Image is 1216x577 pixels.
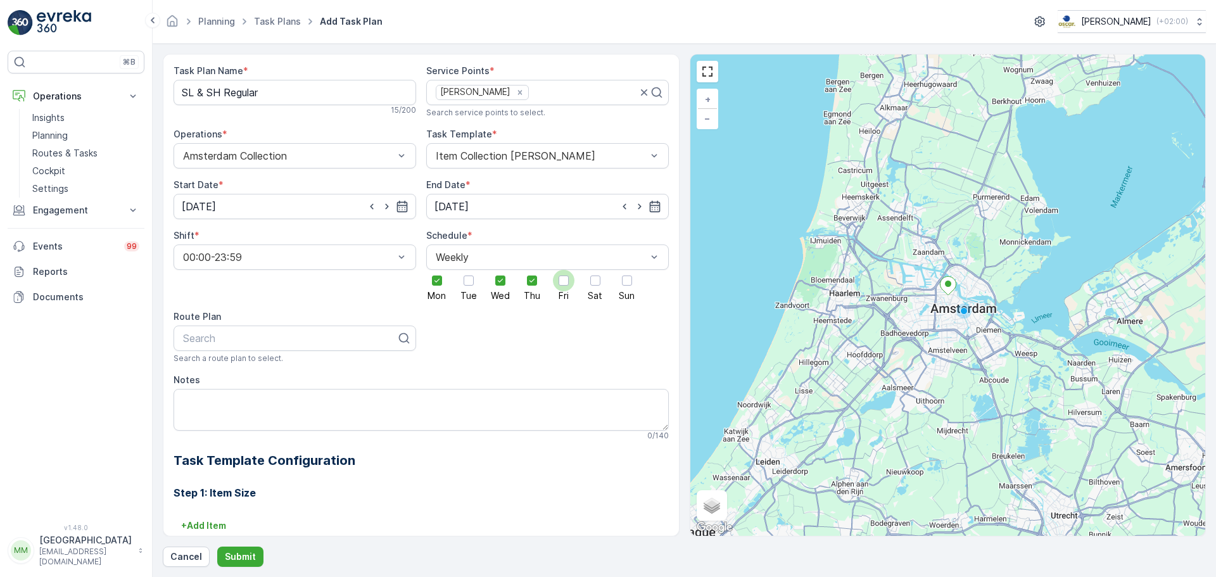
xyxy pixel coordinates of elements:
[33,204,119,217] p: Engagement
[174,194,416,219] input: dd/mm/yyyy
[174,353,283,364] span: Search a route plan to select.
[174,451,669,470] h2: Task Template Configuration
[174,516,234,536] button: +Add Item
[698,491,726,519] a: Layers
[559,291,569,300] span: Fri
[217,547,263,567] button: Submit
[254,16,301,27] a: Task Plans
[32,147,98,160] p: Routes & Tasks
[426,65,490,76] label: Service Points
[174,485,669,500] h3: Step 1: Item Size
[170,550,202,563] p: Cancel
[225,550,256,563] p: Submit
[1081,15,1151,28] p: [PERSON_NAME]
[27,162,144,180] a: Cockpit
[181,519,226,532] p: + Add Item
[698,109,717,128] a: Zoom Out
[174,179,218,190] label: Start Date
[174,374,200,385] label: Notes
[8,234,144,259] a: Events99
[8,198,144,223] button: Engagement
[32,129,68,142] p: Planning
[27,144,144,162] a: Routes & Tasks
[427,291,446,300] span: Mon
[174,129,222,139] label: Operations
[33,265,139,278] p: Reports
[391,105,416,115] p: 15 / 200
[647,431,669,441] p: 0 / 140
[1058,10,1206,33] button: [PERSON_NAME](+02:00)
[163,547,210,567] button: Cancel
[524,291,540,300] span: Thu
[8,534,144,567] button: MM[GEOGRAPHIC_DATA][EMAIL_ADDRESS][DOMAIN_NAME]
[183,331,396,346] p: Search
[693,519,735,536] img: Google
[32,111,65,124] p: Insights
[426,129,492,139] label: Task Template
[588,291,602,300] span: Sat
[1156,16,1188,27] p: ( +02:00 )
[198,16,235,27] a: Planning
[33,90,119,103] p: Operations
[619,291,635,300] span: Sun
[436,86,512,99] div: [PERSON_NAME]
[8,284,144,310] a: Documents
[705,94,711,105] span: +
[8,259,144,284] a: Reports
[174,311,221,322] label: Route Plan
[33,240,117,253] p: Events
[123,57,136,67] p: ⌘B
[8,84,144,109] button: Operations
[11,540,31,561] div: MM
[127,241,137,251] p: 99
[174,230,194,241] label: Shift
[8,524,144,531] span: v 1.48.0
[39,547,132,567] p: [EMAIL_ADDRESS][DOMAIN_NAME]
[39,534,132,547] p: [GEOGRAPHIC_DATA]
[165,19,179,30] a: Homepage
[32,182,68,195] p: Settings
[698,62,717,81] a: View Fullscreen
[174,65,243,76] label: Task Plan Name
[698,90,717,109] a: Zoom In
[426,108,545,118] span: Search service points to select.
[491,291,510,300] span: Wed
[317,15,385,28] span: Add Task Plan
[704,113,711,124] span: −
[37,10,91,35] img: logo_light-DOdMpM7g.png
[460,291,477,300] span: Tue
[426,230,467,241] label: Schedule
[27,127,144,144] a: Planning
[32,165,65,177] p: Cockpit
[27,180,144,198] a: Settings
[513,87,527,98] div: Remove Pendergast
[27,109,144,127] a: Insights
[426,179,465,190] label: End Date
[33,291,139,303] p: Documents
[1058,15,1076,29] img: basis-logo_rgb2x.png
[8,10,33,35] img: logo
[693,519,735,536] a: Open this area in Google Maps (opens a new window)
[426,194,669,219] input: dd/mm/yyyy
